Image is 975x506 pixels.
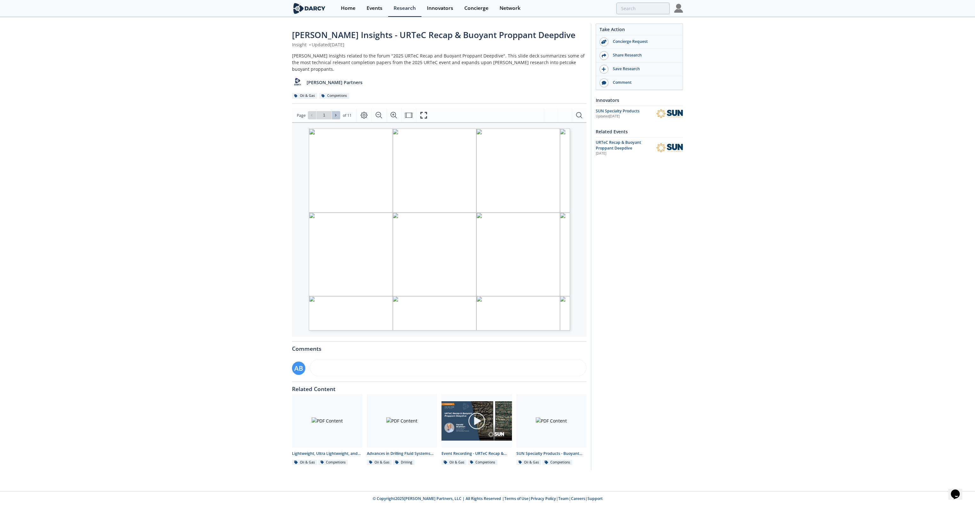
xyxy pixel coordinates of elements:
div: Completions [468,460,498,465]
a: URTeC Recap & Buoyant Proppant Deepdive [DATE] SUN Specialty Products [596,140,683,156]
span: [PERSON_NAME] Insights - URTeC Recap & Buoyant Proppant Deepdive [292,29,575,41]
div: Oil & Gas [292,460,317,465]
div: Concierge Request [608,39,680,44]
img: Video Content [441,401,512,441]
img: play-chapters-gray.svg [468,412,486,430]
div: Related Content [292,382,587,392]
a: SUN Specialty Products Updated[DATE] SUN Specialty Products [596,108,683,119]
div: Take Action [596,26,683,35]
a: PDF Content Advances in Drilling Fluid Systems and Solids Handling - Technology Landscape Oil & G... [365,394,440,466]
p: © Copyright 2025 [PERSON_NAME] Partners, LLC | All Rights Reserved | | | | | [253,496,722,502]
div: Comment [608,80,680,85]
div: Research [394,6,416,11]
a: Support [587,496,603,501]
img: Profile [674,4,683,13]
div: AB [292,362,305,375]
iframe: chat widget [948,481,969,500]
div: [PERSON_NAME] Insights related to the forum "2025 URTeC Recap and Buoyant Proppant Deepdive". Thi... [292,52,587,72]
div: [DATE] [596,151,652,156]
span: • [308,42,312,48]
div: Drilling [393,460,415,465]
div: Oil & Gas [516,460,541,465]
img: SUN Specialty Products [656,109,683,119]
div: Save Research [608,66,680,72]
div: Related Events [596,126,683,137]
div: Oil & Gas [441,460,467,465]
span: URTeC Recap & Buoyant Proppant Deepdive [596,140,641,151]
div: Advances in Drilling Fluid Systems and Solids Handling - Technology Landscape [367,451,437,456]
p: [PERSON_NAME] Partners [307,79,362,86]
a: PDF Content SUN Specialty Products - Buoyant Thermoplastic Proppants Oil & Gas Completions [514,394,589,466]
div: Share Research [608,52,680,58]
div: Oil & Gas [367,460,392,465]
div: Updated [DATE] [596,114,656,119]
div: Innovators [596,95,683,106]
div: SUN Specialty Products - Buoyant Thermoplastic Proppants [516,451,587,456]
div: Innovators [427,6,453,11]
div: Concierge [464,6,488,11]
a: Terms of Use [504,496,528,501]
div: Insight Updated [DATE] [292,41,587,48]
div: Completions [319,93,349,99]
input: Advanced Search [616,3,670,14]
div: SUN Specialty Products [596,108,656,114]
a: Team [558,496,569,501]
div: Completions [542,460,572,465]
div: Home [341,6,355,11]
div: Comments [292,342,587,352]
div: Lightweight, Ultra Lightweight, and Buoyant Proppants - Innovator Landscape [292,451,362,456]
a: Careers [571,496,585,501]
img: SUN Specialty Products [656,143,683,153]
div: Event Recording - URTeC Recap & Buoyant Proppant Deepdive [441,451,512,456]
a: Video Content Event Recording - URTeC Recap & Buoyant Proppant Deepdive Oil & Gas Completions [439,394,514,466]
div: Network [500,6,521,11]
a: Privacy Policy [531,496,556,501]
img: logo-wide.svg [292,3,327,14]
div: Events [367,6,382,11]
div: Oil & Gas [292,93,317,99]
div: Completions [318,460,348,465]
a: PDF Content Lightweight, Ultra Lightweight, and Buoyant Proppants - Innovator Landscape Oil & Gas... [290,394,365,466]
